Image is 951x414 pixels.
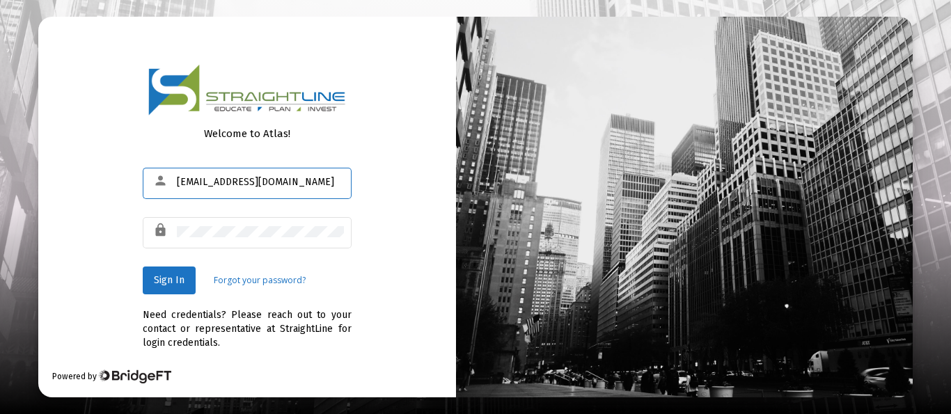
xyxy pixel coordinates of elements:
div: Welcome to Atlas! [143,127,352,141]
mat-icon: lock [153,222,170,239]
div: Powered by [52,369,171,383]
a: Forgot your password? [214,273,306,287]
img: Logo [148,64,346,116]
mat-icon: person [153,173,170,189]
input: Email or Username [177,177,344,188]
img: Bridge Financial Technology Logo [98,369,171,383]
span: Sign In [154,274,184,286]
div: Need credentials? Please reach out to your contact or representative at StraightLine for login cr... [143,294,352,350]
button: Sign In [143,266,196,294]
